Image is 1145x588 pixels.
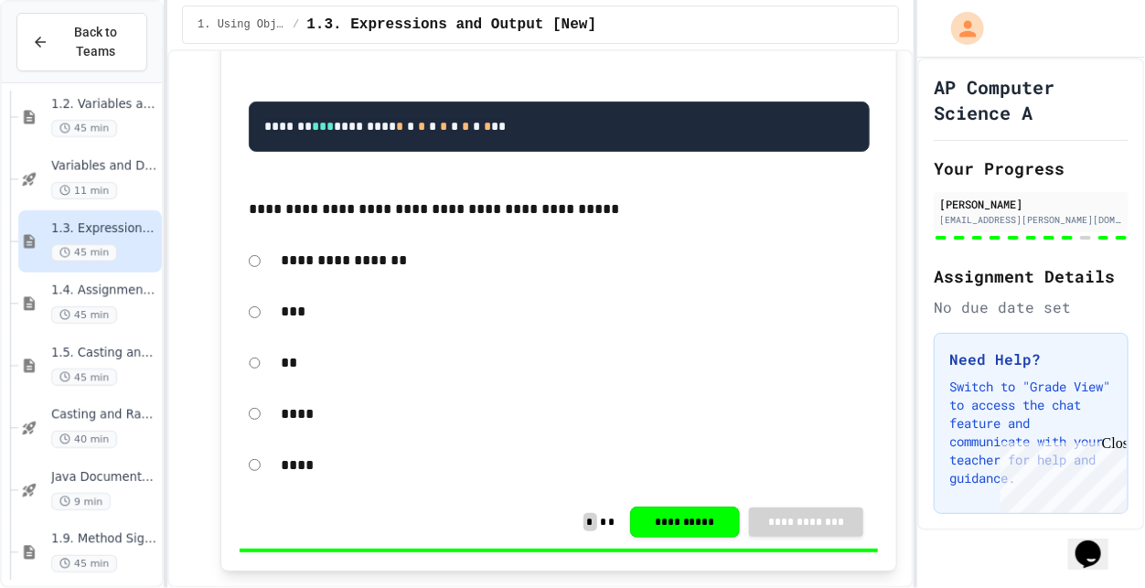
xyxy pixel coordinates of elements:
[51,555,117,572] span: 45 min
[306,14,596,36] span: 1.3. Expressions and Output [New]
[51,369,117,386] span: 45 min
[934,296,1129,318] div: No due date set
[51,221,158,237] span: 1.3. Expressions and Output [New]
[198,17,285,32] span: 1. Using Objects and Methods
[51,244,117,262] span: 45 min
[932,7,989,49] div: My Account
[51,182,117,199] span: 11 min
[7,7,126,116] div: Chat with us now!Close
[51,306,117,324] span: 45 min
[934,263,1129,289] h2: Assignment Details
[51,532,158,548] span: 1.9. Method Signatures
[934,74,1129,125] h1: AP Computer Science A
[51,408,158,423] span: Casting and Ranges of variables - Quiz
[993,435,1127,513] iframe: chat widget
[51,470,158,486] span: Java Documentation with Comments - Topic 1.8
[51,346,158,361] span: 1.5. Casting and Ranges of Values
[51,431,117,448] span: 40 min
[949,348,1113,370] h3: Need Help?
[51,493,111,510] span: 9 min
[939,196,1123,212] div: [PERSON_NAME]
[949,378,1113,487] p: Switch to "Grade View" to access the chat feature and communicate with your teacher for help and ...
[1068,515,1127,570] iframe: chat widget
[59,23,132,61] span: Back to Teams
[293,17,299,32] span: /
[939,213,1123,227] div: [EMAIL_ADDRESS][PERSON_NAME][DOMAIN_NAME]
[51,97,158,112] span: 1.2. Variables and Data Types
[934,155,1129,181] h2: Your Progress
[51,159,158,175] span: Variables and Data Types - Quiz
[51,120,117,137] span: 45 min
[51,283,158,299] span: 1.4. Assignment and Input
